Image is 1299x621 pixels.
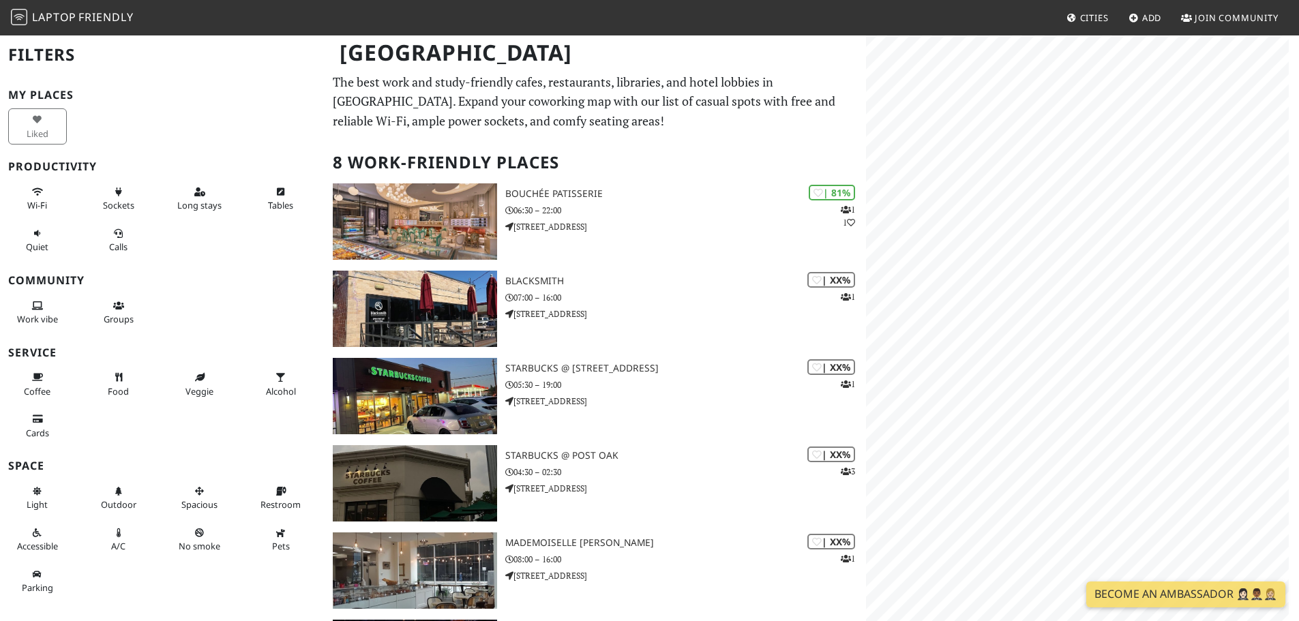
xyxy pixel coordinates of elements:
[170,366,229,402] button: Veggie
[325,271,866,347] a: Blacksmith | XX% 1 Blacksmith 07:00 – 16:00 [STREET_ADDRESS]
[807,446,855,462] div: | XX%
[325,445,866,521] a: Starbucks @ Post Oak | XX% 3 Starbucks @ Post Oak 04:30 – 02:30 [STREET_ADDRESS]
[181,498,218,511] span: Spacious
[1176,5,1284,30] a: Join Community
[505,188,866,200] h3: Bouchée Patisserie
[8,521,67,558] button: Accessible
[89,366,148,402] button: Food
[841,203,855,229] p: 1 1
[333,532,497,609] img: Mademoiselle Louise
[1061,5,1114,30] a: Cities
[8,274,316,287] h3: Community
[505,204,866,217] p: 06:30 – 22:00
[333,445,497,521] img: Starbucks @ Post Oak
[807,359,855,375] div: | XX%
[26,241,48,253] span: Quiet
[109,241,128,253] span: Video/audio calls
[17,540,58,552] span: Accessible
[252,366,310,402] button: Alcohol
[11,9,27,25] img: LaptopFriendly
[505,307,866,320] p: [STREET_ADDRESS]
[111,540,125,552] span: Air conditioned
[24,385,50,397] span: Coffee
[8,408,67,444] button: Cards
[8,89,316,102] h3: My Places
[329,34,863,72] h1: [GEOGRAPHIC_DATA]
[841,552,855,565] p: 1
[8,160,316,173] h3: Productivity
[8,366,67,402] button: Coffee
[101,498,136,511] span: Outdoor area
[505,363,866,374] h3: Starbucks @ [STREET_ADDRESS]
[8,294,67,331] button: Work vibe
[272,540,290,552] span: Pet friendly
[841,290,855,303] p: 1
[252,480,310,516] button: Restroom
[89,294,148,331] button: Groups
[89,222,148,258] button: Calls
[1142,12,1162,24] span: Add
[333,183,497,260] img: Bouchée Patisserie
[505,450,866,461] h3: Starbucks @ Post Oak
[32,10,76,25] span: Laptop
[89,480,148,516] button: Outdoor
[505,275,866,287] h3: Blacksmith
[170,480,229,516] button: Spacious
[1086,581,1285,607] a: Become an Ambassador 🤵🏻‍♀️🤵🏾‍♂️🤵🏼‍♀️
[333,72,858,131] p: The best work and study-friendly cafes, restaurants, libraries, and hotel lobbies in [GEOGRAPHIC_...
[179,540,220,552] span: Smoke free
[252,181,310,217] button: Tables
[185,385,213,397] span: Veggie
[8,181,67,217] button: Wi-Fi
[1123,5,1167,30] a: Add
[505,482,866,495] p: [STREET_ADDRESS]
[809,185,855,200] div: | 81%
[104,313,134,325] span: Group tables
[8,563,67,599] button: Parking
[505,569,866,582] p: [STREET_ADDRESS]
[333,358,497,434] img: Starbucks @ 6600 S Rice Ave
[260,498,301,511] span: Restroom
[505,395,866,408] p: [STREET_ADDRESS]
[1080,12,1109,24] span: Cities
[108,385,129,397] span: Food
[505,466,866,479] p: 04:30 – 02:30
[8,346,316,359] h3: Service
[26,427,49,439] span: Credit cards
[8,480,67,516] button: Light
[841,378,855,391] p: 1
[325,532,866,609] a: Mademoiselle Louise | XX% 1 Mademoiselle [PERSON_NAME] 08:00 – 16:00 [STREET_ADDRESS]
[266,385,296,397] span: Alcohol
[505,553,866,566] p: 08:00 – 16:00
[89,521,148,558] button: A/C
[505,537,866,549] h3: Mademoiselle [PERSON_NAME]
[89,181,148,217] button: Sockets
[505,220,866,233] p: [STREET_ADDRESS]
[333,271,497,347] img: Blacksmith
[325,183,866,260] a: Bouchée Patisserie | 81% 11 Bouchée Patisserie 06:30 – 22:00 [STREET_ADDRESS]
[841,465,855,478] p: 3
[807,534,855,549] div: | XX%
[177,199,222,211] span: Long stays
[22,581,53,594] span: Parking
[17,313,58,325] span: People working
[807,272,855,288] div: | XX%
[78,10,133,25] span: Friendly
[170,521,229,558] button: No smoke
[1195,12,1279,24] span: Join Community
[333,142,858,183] h2: 8 Work-Friendly Places
[27,199,47,211] span: Stable Wi-Fi
[268,199,293,211] span: Work-friendly tables
[11,6,134,30] a: LaptopFriendly LaptopFriendly
[27,498,48,511] span: Natural light
[170,181,229,217] button: Long stays
[8,34,316,76] h2: Filters
[8,459,316,472] h3: Space
[325,358,866,434] a: Starbucks @ 6600 S Rice Ave | XX% 1 Starbucks @ [STREET_ADDRESS] 05:30 – 19:00 [STREET_ADDRESS]
[505,291,866,304] p: 07:00 – 16:00
[252,521,310,558] button: Pets
[505,378,866,391] p: 05:30 – 19:00
[103,199,134,211] span: Power sockets
[8,222,67,258] button: Quiet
